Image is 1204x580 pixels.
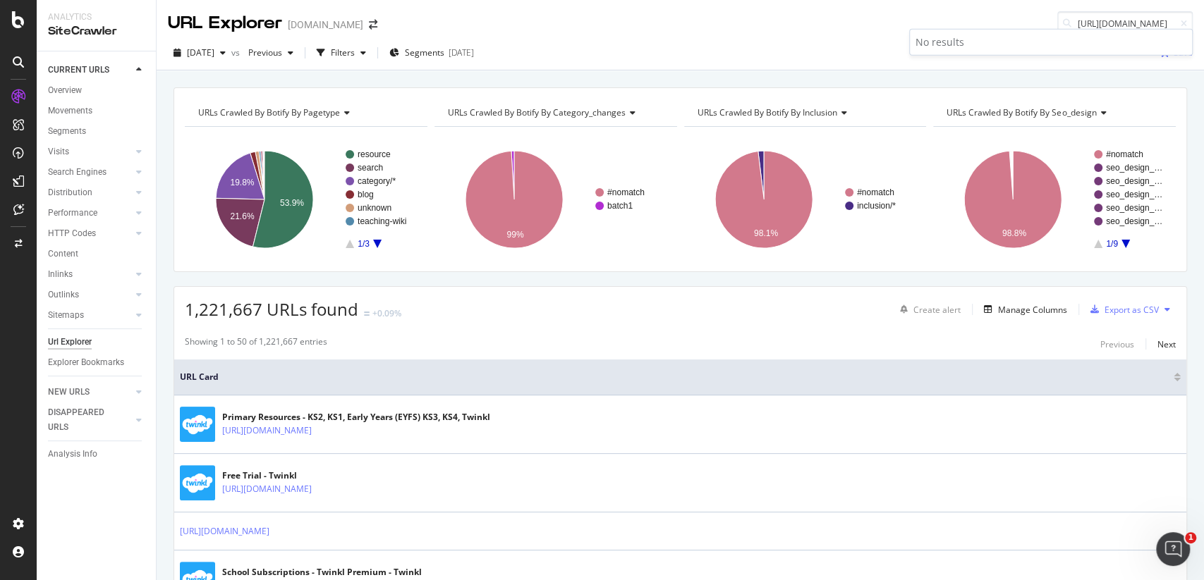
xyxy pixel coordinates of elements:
button: Export as CSV [1085,298,1159,321]
span: URLs Crawled By Botify By category_changes [448,106,626,118]
div: Content [48,247,78,261]
a: CURRENT URLS [48,63,132,78]
text: 21.6% [231,211,255,221]
a: DISAPPEARED URLS [48,405,132,435]
a: [URL][DOMAIN_NAME] [180,524,269,538]
text: 53.9% [280,198,304,208]
text: 99% [506,230,523,240]
a: Search Engines [48,165,132,180]
div: Manage Columns [998,304,1067,316]
span: 1,221,667 URLs found [185,297,358,321]
span: Segments [405,47,444,58]
a: Visits [48,144,132,159]
div: Primary Resources - KS2, KS1, Early Years (EYFS) KS3, KS4, Twinkl [222,411,490,424]
h4: URLs Crawled By Botify By pagetype [195,101,415,124]
a: Performance [48,206,132,221]
div: Analytics [48,11,145,23]
div: CURRENT URLS [48,63,109,78]
div: Next [1157,338,1176,350]
svg: A chart. [434,138,677,261]
div: +0.09% [372,307,401,319]
text: 19.8% [230,178,254,187]
div: Performance [48,206,97,221]
text: 1/9 [1106,239,1118,249]
a: Url Explorer [48,335,146,350]
a: Inlinks [48,267,132,282]
span: URLs Crawled By Botify By pagetype [198,106,340,118]
svg: A chart. [185,138,427,261]
a: Distribution [48,185,132,200]
a: Outlinks [48,288,132,302]
button: Next [1157,335,1176,352]
button: [DATE] [168,42,231,64]
button: Filters [311,42,372,64]
div: Overview [48,83,82,98]
text: seo_design_… [1106,190,1162,199]
a: Explorer Bookmarks [48,355,146,370]
span: Previous [243,47,282,58]
text: unknown [358,203,391,213]
div: Inlinks [48,267,73,282]
div: NEW URLS [48,385,90,400]
div: SiteCrawler [48,23,145,39]
text: batch1 [607,201,633,211]
text: inclusion/* [857,201,896,211]
input: Find a URL [1057,11,1193,36]
div: Distribution [48,185,92,200]
span: URLs Crawled By Botify By seo_design [947,106,1096,118]
text: 98.8% [1002,228,1026,238]
div: [DATE] [449,47,474,58]
div: Create alert [913,304,961,316]
span: URL Card [180,371,1170,383]
div: Free Trial - Twinkl [222,469,373,482]
text: blog [358,190,374,199]
h4: URLs Crawled By Botify By seo_design [944,101,1163,124]
h4: URLs Crawled By Botify By category_changes [445,101,664,124]
button: Previous [243,42,299,64]
a: NEW URLS [48,385,132,400]
div: Sitemaps [48,308,84,323]
text: seo_design_… [1106,176,1162,186]
a: [URL][DOMAIN_NAME] [222,482,312,496]
svg: A chart. [684,138,927,261]
div: DISAPPEARED URLS [48,405,119,435]
img: main image [180,465,215,500]
div: URL Explorer [168,11,282,35]
text: seo_design_… [1106,163,1162,173]
span: 1 [1185,532,1196,543]
img: main image [180,407,215,442]
div: Analysis Info [48,447,97,462]
div: Url Explorer [48,335,92,350]
a: Content [48,247,146,261]
div: No results [916,35,1186,49]
text: 98.1% [753,228,777,238]
a: Movements [48,104,146,118]
svg: A chart. [933,138,1176,261]
div: [DOMAIN_NAME] [288,18,363,32]
a: HTTP Codes [48,226,132,241]
text: #nomatch [607,187,645,197]
span: URLs Crawled By Botify By inclusion [698,106,837,118]
button: Previous [1100,335,1134,352]
button: Segments[DATE] [384,42,480,64]
div: School Subscriptions - Twinkl Premium - Twinkl [222,566,422,579]
text: #nomatch [857,187,894,197]
div: Showing 1 to 50 of 1,221,667 entries [185,335,327,352]
text: 1/3 [358,239,370,249]
text: seo_design_… [1106,216,1162,226]
div: Explorer Bookmarks [48,355,124,370]
a: Segments [48,124,146,139]
div: Movements [48,104,92,118]
text: resource [358,149,391,159]
a: Sitemaps [48,308,132,323]
text: category/* [358,176,396,186]
a: Overview [48,83,146,98]
text: #nomatch [1106,149,1143,159]
span: 2025 Sep. 6th [187,47,214,58]
div: Segments [48,124,86,139]
span: vs [231,47,243,58]
div: Export as CSV [1105,304,1159,316]
text: seo_design_… [1106,203,1162,213]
